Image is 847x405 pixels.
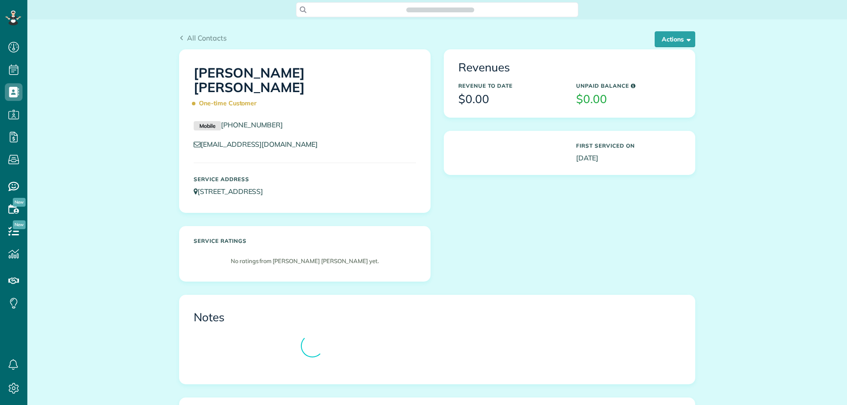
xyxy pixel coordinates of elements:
a: All Contacts [179,33,227,43]
span: New [13,220,26,229]
h5: Service ratings [194,238,416,244]
h3: Notes [194,311,681,324]
span: One-time Customer [194,96,261,111]
h5: Unpaid Balance [576,83,681,89]
a: [STREET_ADDRESS] [194,187,271,196]
span: Search ZenMaid… [415,5,465,14]
span: All Contacts [187,33,227,42]
a: Mobile[PHONE_NUMBER] [194,120,283,129]
h5: Service Address [194,176,416,182]
a: [EMAIL_ADDRESS][DOMAIN_NAME] [194,140,326,149]
button: Actions [655,31,695,47]
h5: First Serviced On [576,143,681,149]
h5: Revenue to Date [458,83,563,89]
small: Mobile [194,121,221,131]
h3: $0.00 [458,93,563,106]
h3: $0.00 [576,93,681,106]
h1: [PERSON_NAME] [PERSON_NAME] [194,66,416,111]
p: [DATE] [576,153,681,163]
h3: Revenues [458,61,681,74]
span: New [13,198,26,207]
p: No ratings from [PERSON_NAME] [PERSON_NAME] yet. [198,257,412,265]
